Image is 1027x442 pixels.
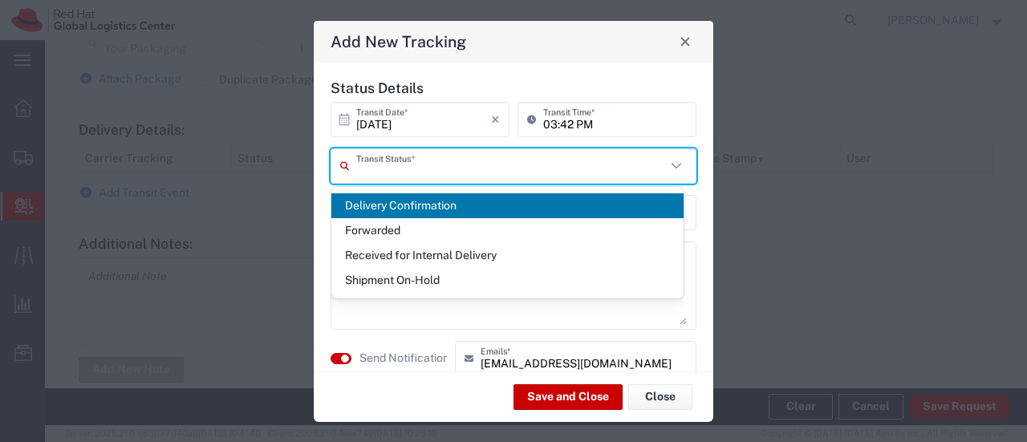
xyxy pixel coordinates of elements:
[331,243,684,268] span: Received for Internal Delivery
[513,384,623,410] button: Save and Close
[331,79,696,96] h5: Status Details
[628,384,692,410] button: Close
[331,193,684,218] span: Delivery Confirmation
[359,350,449,367] label: Send Notification
[491,107,500,132] i: ×
[331,268,684,293] span: Shipment On-Hold
[331,30,466,53] h4: Add New Tracking
[331,218,684,243] span: Forwarded
[359,350,447,367] agx-label: Send Notification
